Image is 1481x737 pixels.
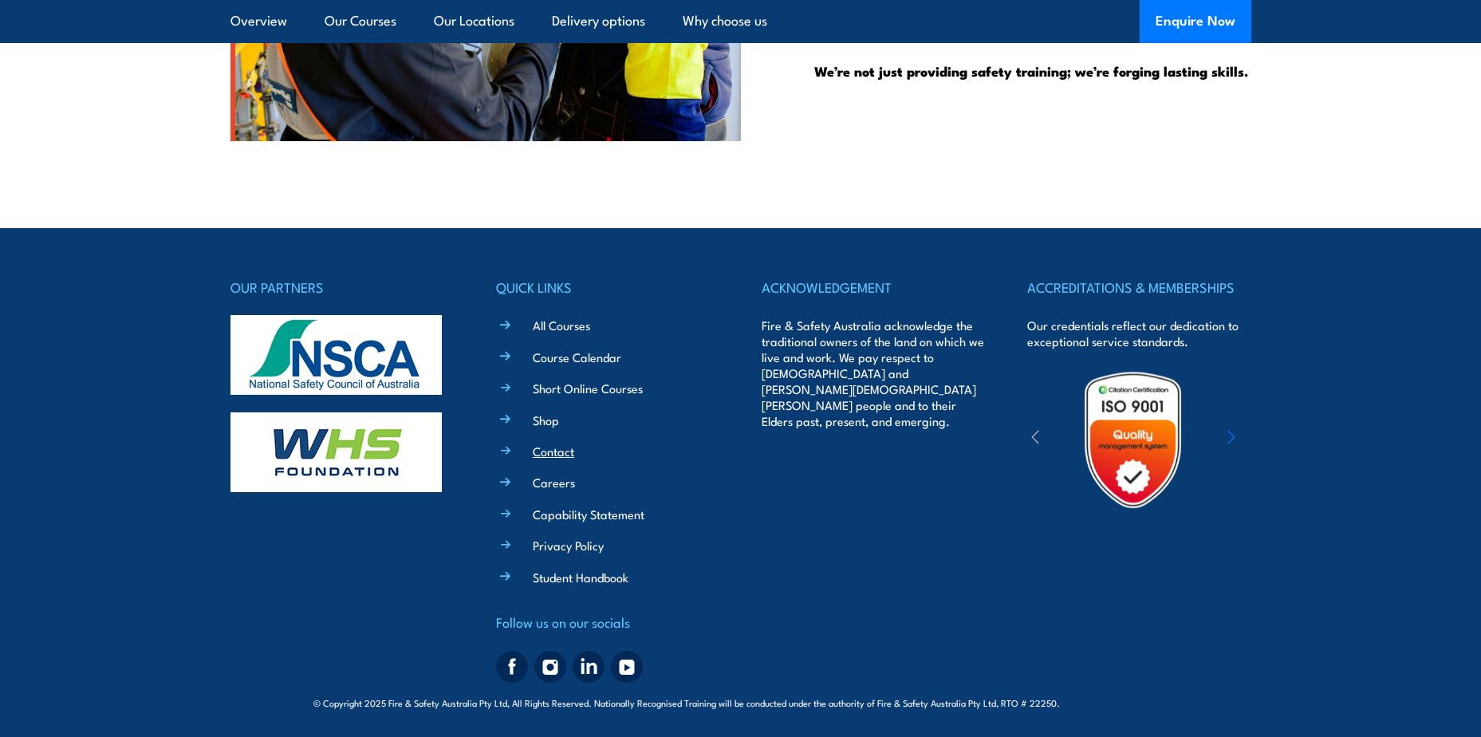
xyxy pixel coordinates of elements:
img: ewpa-logo [1203,412,1342,467]
h4: QUICK LINKS [496,276,719,298]
img: nsca-logo-footer [230,315,442,395]
a: Short Online Courses [533,380,643,396]
h4: OUR PARTNERS [230,276,454,298]
h4: ACKNOWLEDGEMENT [762,276,985,298]
p: Our credentials reflect our dedication to exceptional service standards. [1027,317,1251,349]
a: All Courses [533,317,590,333]
p: Fire & Safety Australia acknowledge the traditional owners of the land on which we live and work.... [762,317,985,429]
a: Privacy Policy [533,537,604,554]
span: Site: [1078,696,1168,709]
h4: Follow us on our socials [496,611,719,633]
a: Capability Statement [533,506,644,522]
strong: We’re not just providing safety training; we’re forging lasting skills. [814,61,1248,81]
img: whs-logo-footer [230,412,442,492]
img: Untitled design (19) [1063,370,1203,510]
a: Shop [533,412,559,428]
a: KND Digital [1112,694,1168,710]
a: Student Handbook [533,569,628,585]
h4: ACCREDITATIONS & MEMBERSHIPS [1027,276,1251,298]
a: Course Calendar [533,349,621,365]
span: © Copyright 2025 Fire & Safety Australia Pty Ltd, All Rights Reserved. Nationally Recognised Trai... [313,695,1168,710]
a: Careers [533,474,575,491]
a: Contact [533,443,574,459]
